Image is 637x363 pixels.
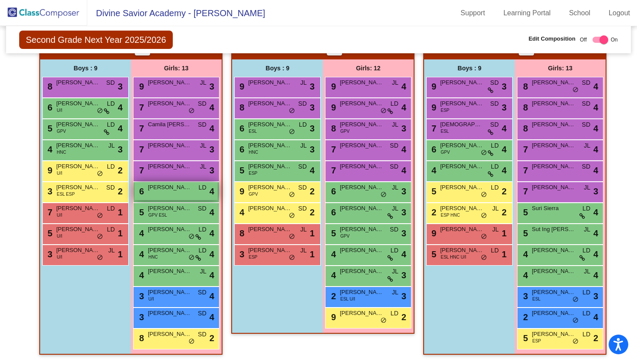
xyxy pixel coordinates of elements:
span: 9 [429,82,436,91]
span: GPV [441,149,450,156]
span: ESP [441,107,449,114]
button: Print Students Details [135,42,150,55]
span: 4 [401,143,406,156]
span: JL [584,267,590,276]
div: Boys : 9 [232,59,323,77]
span: [PERSON_NAME] [248,78,292,87]
span: [PERSON_NAME] [440,183,484,192]
span: [PERSON_NAME] [56,183,100,192]
span: 4 [329,270,336,280]
span: GPV [340,128,349,135]
span: LD [491,141,499,150]
span: SD [198,120,206,129]
span: 4 [429,166,436,175]
span: [PERSON_NAME] [340,99,384,108]
span: 4 [209,290,214,303]
span: 4 [593,206,598,219]
span: [PERSON_NAME] [148,267,192,276]
span: do_not_disturb_alt [97,233,103,240]
span: SD [582,78,590,87]
span: [PERSON_NAME] [248,204,292,213]
span: LD [390,246,398,255]
span: ESL ESP [57,191,75,197]
span: [PERSON_NAME] [248,141,292,150]
span: SD [390,141,398,150]
span: SD [390,162,398,171]
span: do_not_disturb_alt [481,191,487,198]
span: ESP HNC [441,212,460,218]
span: 1 [502,227,507,240]
span: 3 [401,227,406,240]
span: [PERSON_NAME] [248,120,292,129]
span: 3 [209,143,214,156]
span: LD [107,120,115,129]
span: 5 [521,228,528,238]
span: [DEMOGRAPHIC_DATA][PERSON_NAME] [440,120,484,129]
span: JL [300,225,307,234]
span: 1 [118,248,123,261]
span: ESL HNC U/I [441,254,466,260]
span: SD [106,183,115,192]
span: 7 [329,145,336,154]
span: [PERSON_NAME] [440,204,484,213]
span: [PERSON_NAME] [56,246,100,255]
span: 2 [118,164,123,177]
span: JL [200,78,206,87]
span: JL [300,141,307,150]
span: 2 [310,206,315,219]
span: LD [107,162,115,171]
span: 7 [329,166,336,175]
span: SD [298,99,307,108]
span: [PERSON_NAME] [56,141,100,150]
span: [PERSON_NAME] [340,120,384,129]
span: LD [107,204,115,213]
span: 6 [237,124,244,133]
div: Girls: 12 [323,59,414,77]
span: JL [584,183,590,192]
span: [PERSON_NAME] [532,267,575,276]
span: do_not_disturb_alt [289,233,295,240]
span: [PERSON_NAME] [248,225,292,234]
span: JL [108,246,115,255]
span: 3 [45,249,52,259]
span: do_not_disturb_alt [380,191,387,198]
span: [PERSON_NAME] [148,162,192,171]
span: 3 [593,185,598,198]
span: 3 [502,80,507,93]
span: 4 [593,143,598,156]
span: JL [584,225,590,234]
span: 4 [209,227,214,240]
span: 3 [137,291,144,301]
span: LD [491,246,499,255]
span: 4 [521,249,528,259]
span: 3 [209,164,214,177]
span: SD [198,204,206,213]
span: [PERSON_NAME] [56,162,100,171]
span: 3 [401,269,406,282]
button: Print Students Details [519,42,534,55]
span: 4 [209,101,214,114]
div: Boys : 9 [40,59,131,77]
span: 3 [209,80,214,93]
span: [PERSON_NAME] [148,225,192,234]
span: 5 [429,249,436,259]
span: LD [199,246,206,255]
span: [PERSON_NAME] [56,99,100,108]
span: 4 [137,270,144,280]
span: do_not_disturb_alt [188,107,195,114]
span: 3 [118,143,123,156]
span: LD [107,225,115,234]
span: [PERSON_NAME] [440,162,484,171]
span: [PERSON_NAME] [440,99,484,108]
span: 4 [118,101,123,114]
span: 3 [237,249,244,259]
span: 1 [310,227,315,240]
span: do_not_disturb_alt [188,254,195,261]
span: JL [392,267,398,276]
span: 5 [45,124,52,133]
span: U/I [57,233,62,239]
div: Girls: 13 [515,59,606,77]
span: 3 [401,185,406,198]
span: 3 [310,122,315,135]
span: Sut Ing [PERSON_NAME] [532,225,575,234]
